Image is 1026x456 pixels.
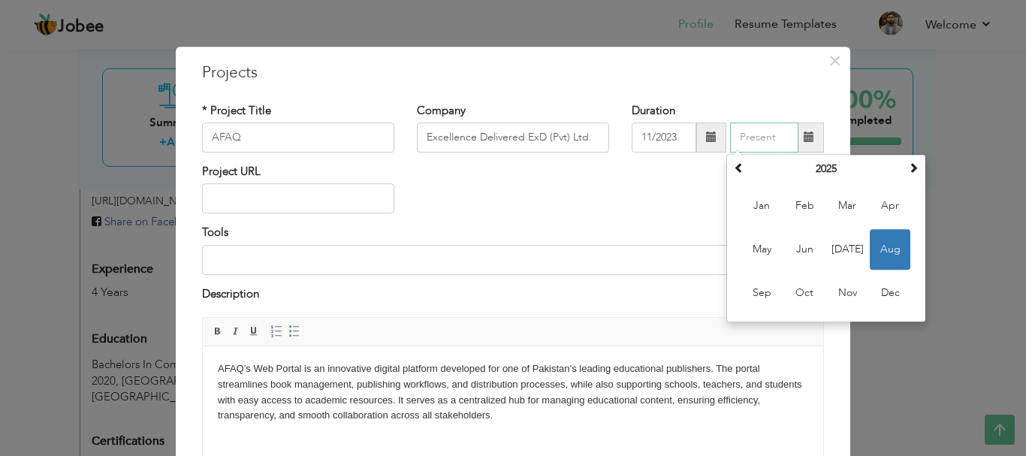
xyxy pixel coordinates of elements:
span: Mar [827,186,868,226]
button: Close [822,49,846,73]
a: Insert/Remove Numbered List [268,323,285,340]
span: [DATE] [827,229,868,270]
label: Tools [202,225,228,241]
input: Present [730,122,798,153]
span: Apr [870,186,910,226]
th: Select Year [748,158,904,180]
span: Next Year [908,162,919,173]
input: From [632,122,696,153]
span: May [741,229,782,270]
span: Dec [870,273,910,313]
span: Previous Year [734,162,744,173]
span: Oct [784,273,825,313]
span: Nov [827,273,868,313]
span: × [828,47,841,74]
span: Aug [870,229,910,270]
a: Bold [210,323,226,340]
label: Company [417,103,466,119]
a: Italic [228,323,244,340]
label: Project URL [202,164,261,180]
label: Description [202,286,259,302]
label: * Project Title [202,103,271,119]
a: Insert/Remove Bulleted List [286,323,303,340]
span: Feb [784,186,825,226]
span: Sep [741,273,782,313]
span: Jan [741,186,782,226]
a: Underline [246,323,262,340]
label: Duration [632,103,675,119]
span: Jun [784,229,825,270]
h3: Projects [202,62,824,84]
